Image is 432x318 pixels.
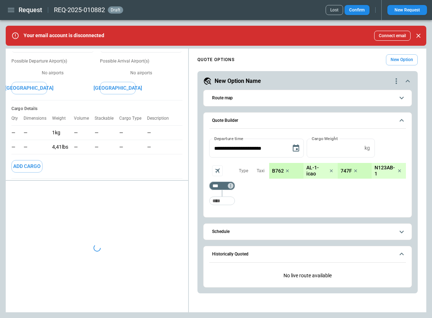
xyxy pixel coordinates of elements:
[11,144,15,150] p: —
[11,130,15,136] p: —
[272,168,284,174] p: B762
[52,144,68,150] p: 4,41lbs
[365,145,370,151] p: kg
[147,144,199,150] p: —
[95,116,119,121] p: Stackable
[413,31,423,41] button: Close
[95,144,99,150] p: —
[52,130,60,136] p: 1kg
[11,160,42,173] button: Add Cargo
[109,8,122,13] span: draft
[52,116,71,121] p: Weight
[119,125,147,140] div: No cargo type
[100,58,183,64] p: Possible Arrival Airport(s)
[209,182,235,190] div: Too short
[239,168,248,174] p: Type
[345,5,370,15] button: Confirm
[212,165,223,176] span: Aircraft selection
[257,168,265,174] p: Taxi
[209,139,406,209] div: Quote Builder
[11,82,47,94] button: [GEOGRAPHIC_DATA]
[147,125,204,140] div: No description
[74,130,78,136] p: —
[212,96,233,100] h6: Route map
[74,116,95,121] p: Volume
[24,33,104,39] p: Your email account is disconnected
[212,118,238,123] h6: Quote Builder
[203,77,412,85] button: New Option Namequote-option-actions
[209,224,406,240] button: Schedule
[209,197,235,205] div: Too short
[24,125,52,140] div: No dimensions
[19,6,42,14] h1: Request
[100,70,183,76] p: No airports
[11,70,94,76] p: No airports
[386,54,418,65] button: New Option
[119,130,141,136] p: —
[209,267,406,284] div: Historically Quoted
[11,116,24,121] p: Qty
[387,5,427,15] button: New Request
[312,135,338,141] label: Cargo Weight
[413,28,423,44] div: dismiss
[209,90,406,106] button: Route map
[215,77,261,85] h5: New Option Name
[95,130,99,136] p: —
[209,246,406,263] button: Historically Quoted
[119,144,141,150] p: —
[212,229,230,234] h6: Schedule
[269,163,406,179] div: scrollable content
[374,31,411,41] button: Connect email
[189,51,426,296] div: scrollable content
[11,106,182,111] h6: Cargo Details
[147,116,175,121] p: Description
[326,5,343,15] button: Lost
[209,113,406,129] button: Quote Builder
[119,116,147,121] p: Cargo Type
[100,82,136,94] button: [GEOGRAPHIC_DATA]
[147,130,199,136] p: —
[341,168,352,174] p: 747F
[212,252,248,257] h6: Historically Quoted
[24,144,46,150] p: —
[375,165,396,177] p: N123AB-1
[74,144,78,150] p: —
[289,141,303,155] button: Choose date, selected date is Aug 14, 2025
[24,116,52,121] p: Dimensions
[197,58,235,61] h4: QUOTE OPTIONS
[306,165,328,177] p: AL-1- icao
[214,135,243,141] label: Departure time
[24,140,52,154] div: No dimensions
[392,77,401,85] div: quote-option-actions
[147,140,204,154] div: No description
[209,267,406,284] p: No live route available
[119,140,147,154] div: No cargo type
[24,130,46,136] p: —
[54,6,105,14] h2: REQ-2025-010882
[11,58,94,64] p: Possible Departure Airport(s)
